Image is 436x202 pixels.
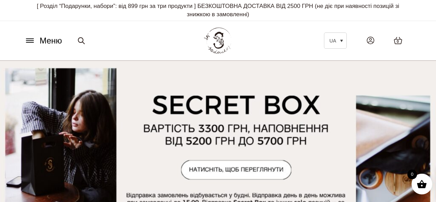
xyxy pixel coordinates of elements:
[387,30,409,51] a: 0
[324,32,347,49] a: UA
[40,35,62,47] span: Меню
[329,38,336,44] span: UA
[22,34,64,47] button: Меню
[204,28,232,54] img: BY SADOVSKIY
[407,170,417,179] span: 0
[397,39,399,45] span: 0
